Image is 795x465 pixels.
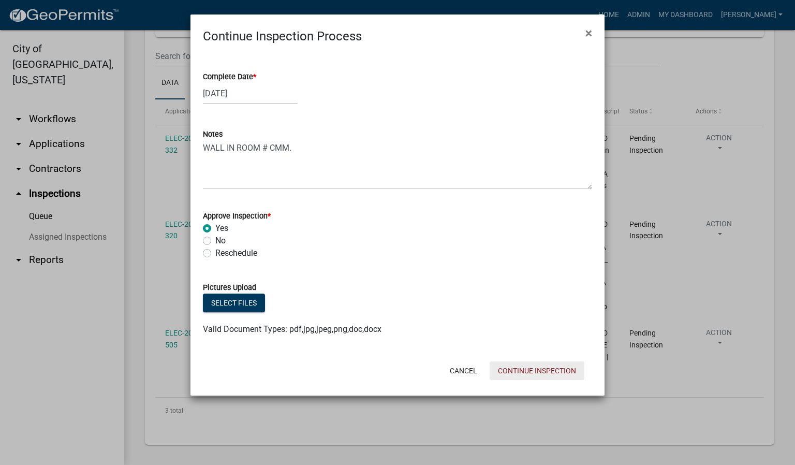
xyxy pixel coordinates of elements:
span: × [585,26,592,40]
label: Notes [203,131,223,138]
label: Yes [215,222,228,235]
button: Select files [203,294,265,312]
button: Continue Inspection [490,361,584,380]
label: Approve Inspection [203,213,271,220]
button: Close [577,19,600,48]
label: Reschedule [215,247,257,259]
label: Pictures Upload [203,284,256,292]
input: mm/dd/yyyy [203,83,298,104]
label: No [215,235,226,247]
label: Complete Date [203,74,256,81]
span: Valid Document Types: pdf,jpg,jpeg,png,doc,docx [203,324,381,334]
button: Cancel [441,361,485,380]
h4: Continue Inspection Process [203,27,362,46]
